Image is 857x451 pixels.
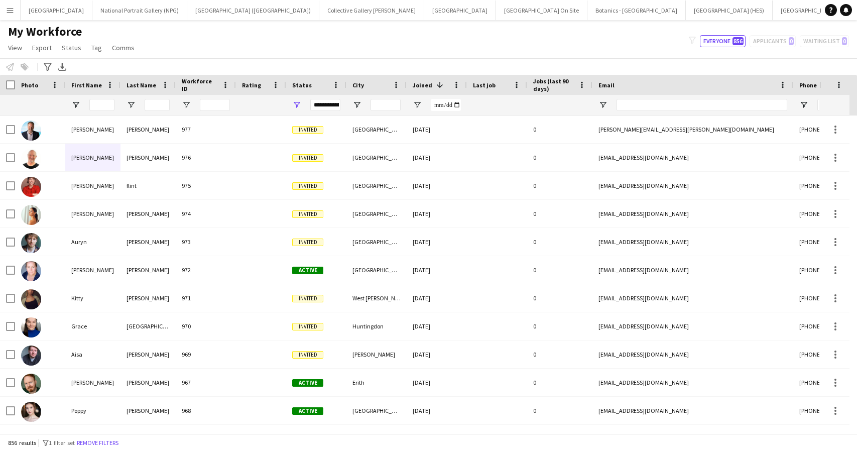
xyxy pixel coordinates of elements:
[120,397,176,424] div: [PERSON_NAME]
[21,1,92,20] button: [GEOGRAPHIC_DATA]
[292,100,301,109] button: Open Filter Menu
[21,289,41,309] img: Kitty Mason
[21,149,41,169] img: David Allen
[120,228,176,256] div: [PERSON_NAME]
[42,61,54,73] app-action-btn: Advanced filters
[120,312,176,340] div: [GEOGRAPHIC_DATA]
[120,284,176,312] div: [PERSON_NAME]
[346,284,407,312] div: West [PERSON_NAME]
[292,379,323,387] span: Active
[292,295,323,302] span: Invited
[292,239,323,246] span: Invited
[346,369,407,396] div: Erith
[407,284,467,312] div: [DATE]
[145,99,170,111] input: Last Name Filter Input
[292,323,323,330] span: Invited
[346,312,407,340] div: Huntingdon
[527,144,592,171] div: 0
[65,116,120,143] div: [PERSON_NAME]
[32,43,52,52] span: Export
[176,144,236,171] div: 976
[407,200,467,228] div: [DATE]
[292,182,323,190] span: Invited
[617,99,787,111] input: Email Filter Input
[686,1,773,20] button: [GEOGRAPHIC_DATA] (HES)
[65,312,120,340] div: Grace
[8,24,82,39] span: My Workforce
[120,256,176,284] div: [PERSON_NAME]
[21,317,41,337] img: Grace Fairhurst
[120,116,176,143] div: [PERSON_NAME]
[799,100,808,109] button: Open Filter Menu
[176,284,236,312] div: 971
[292,126,323,134] span: Invited
[120,369,176,396] div: [PERSON_NAME]
[92,1,187,20] button: National Portrait Gallery (NPG)
[346,256,407,284] div: [GEOGRAPHIC_DATA]
[407,341,467,368] div: [DATE]
[407,172,467,199] div: [DATE]
[21,121,41,141] img: Matthew Baylis
[176,228,236,256] div: 973
[4,41,26,54] a: View
[407,312,467,340] div: [DATE]
[527,312,592,340] div: 0
[65,284,120,312] div: Kitty
[58,41,85,54] a: Status
[292,81,312,89] span: Status
[292,267,323,274] span: Active
[108,41,139,54] a: Comms
[407,397,467,424] div: [DATE]
[592,144,793,171] div: [EMAIL_ADDRESS][DOMAIN_NAME]
[21,346,41,366] img: Aisa Nerva-Culley
[592,284,793,312] div: [EMAIL_ADDRESS][DOMAIN_NAME]
[527,256,592,284] div: 0
[592,228,793,256] div: [EMAIL_ADDRESS][DOMAIN_NAME]
[346,144,407,171] div: [GEOGRAPHIC_DATA]
[292,351,323,359] span: Invited
[182,77,218,92] span: Workforce ID
[346,228,407,256] div: [GEOGRAPHIC_DATA]
[292,407,323,415] span: Active
[127,81,156,89] span: Last Name
[21,233,41,253] img: Auryn Jones
[176,397,236,424] div: 968
[21,374,41,394] img: Michael Ansley
[319,1,424,20] button: Collective Gallery [PERSON_NAME]
[120,172,176,199] div: flint
[352,81,364,89] span: City
[592,256,793,284] div: [EMAIL_ADDRESS][DOMAIN_NAME]
[799,81,817,89] span: Phone
[592,312,793,340] div: [EMAIL_ADDRESS][DOMAIN_NAME]
[346,397,407,424] div: [GEOGRAPHIC_DATA]
[62,43,81,52] span: Status
[56,61,68,73] app-action-btn: Export XLSX
[700,35,746,47] button: Everyone856
[598,100,607,109] button: Open Filter Menu
[120,144,176,171] div: [PERSON_NAME]
[527,397,592,424] div: 0
[424,1,496,20] button: [GEOGRAPHIC_DATA]
[176,256,236,284] div: 972
[65,256,120,284] div: [PERSON_NAME]
[496,1,587,20] button: [GEOGRAPHIC_DATA] On Site
[592,172,793,199] div: [EMAIL_ADDRESS][DOMAIN_NAME]
[346,116,407,143] div: [GEOGRAPHIC_DATA]
[176,341,236,368] div: 969
[346,200,407,228] div: [GEOGRAPHIC_DATA]
[407,369,467,396] div: [DATE]
[65,144,120,171] div: [PERSON_NAME]
[431,99,461,111] input: Joined Filter Input
[75,437,120,448] button: Remove filters
[65,172,120,199] div: [PERSON_NAME]
[176,172,236,199] div: 975
[21,261,41,281] img: Diane Webb
[187,1,319,20] button: [GEOGRAPHIC_DATA] ([GEOGRAPHIC_DATA])
[65,397,120,424] div: Poppy
[587,1,686,20] button: Botanics - [GEOGRAPHIC_DATA]
[49,439,75,446] span: 1 filter set
[21,402,41,422] img: Poppy Mullen-Thomson
[120,341,176,368] div: [PERSON_NAME]
[346,341,407,368] div: [PERSON_NAME]
[292,210,323,218] span: Invited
